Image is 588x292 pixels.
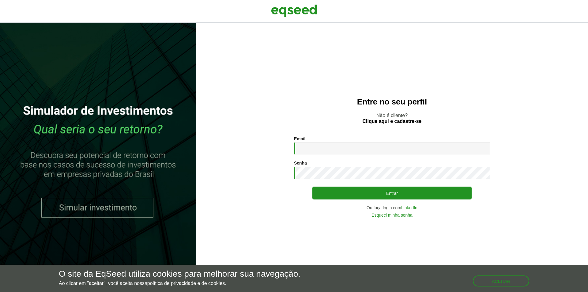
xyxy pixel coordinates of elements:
button: Aceitar [473,275,529,286]
button: Entrar [312,187,472,199]
h5: O site da EqSeed utiliza cookies para melhorar sua navegação. [59,269,300,279]
h2: Entre no seu perfil [208,97,576,106]
p: Não é cliente? [208,112,576,124]
a: política de privacidade e de cookies [147,281,225,286]
div: Ou faça login com [294,206,490,210]
img: EqSeed Logo [271,3,317,18]
a: Esqueci minha senha [371,213,413,217]
label: Senha [294,161,307,165]
p: Ao clicar em "aceitar", você aceita nossa . [59,280,300,286]
label: Email [294,137,305,141]
a: Clique aqui e cadastre-se [363,119,422,124]
a: LinkedIn [401,206,417,210]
